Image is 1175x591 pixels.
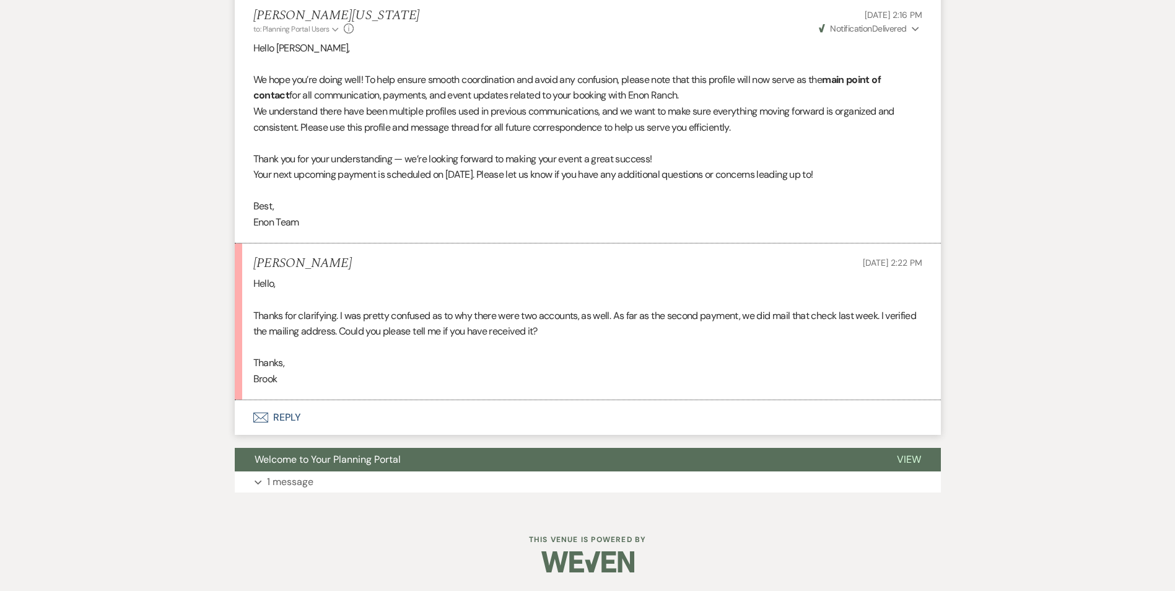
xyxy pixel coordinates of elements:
span: Notification [830,23,871,34]
button: to: Planning Portal Users [253,24,341,35]
p: We understand there have been multiple profiles used in previous communications, and we want to m... [253,103,922,135]
p: Enon Team [253,214,922,230]
button: Reply [235,400,941,435]
button: NotificationDelivered [817,22,922,35]
span: to: Planning Portal Users [253,24,330,34]
p: We hope you’re doing well! To help ensure smooth coordination and avoid any confusion, please not... [253,72,922,103]
strong: main point of contact [253,73,881,102]
button: 1 message [235,471,941,492]
button: View [877,448,941,471]
p: 1 message [267,474,313,490]
p: Best, [253,198,922,214]
h5: [PERSON_NAME] [253,256,352,271]
p: Thanks, [253,355,922,371]
span: View [897,453,921,466]
p: Thanks for clarifying. I was pretty confused as to why there were two accounts, as well. As far a... [253,308,922,339]
p: Brook [253,371,922,387]
h5: [PERSON_NAME][US_STATE] [253,8,420,24]
button: Welcome to Your Planning Portal [235,448,877,471]
span: [DATE] 2:16 PM [865,9,922,20]
span: Welcome to Your Planning Portal [255,453,401,466]
span: Delivered [819,23,907,34]
img: Weven Logo [541,540,634,584]
p: Thank you for your understanding — we’re looking forward to making your event a great success! [253,151,922,167]
p: Your next upcoming payment is scheduled on [DATE]. Please let us know if you have any additional ... [253,167,922,183]
p: Hello [PERSON_NAME], [253,40,922,56]
span: [DATE] 2:22 PM [863,257,922,268]
p: Hello, [253,276,922,292]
